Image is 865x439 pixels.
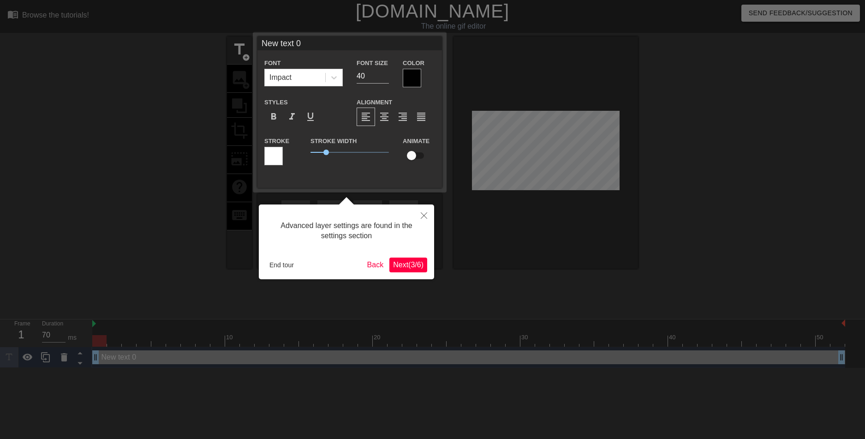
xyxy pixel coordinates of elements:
[266,211,427,251] div: Advanced layer settings are found in the settings section
[389,258,427,272] button: Next
[393,261,424,269] span: Next ( 3 / 6 )
[266,258,298,272] button: End tour
[364,258,388,272] button: Back
[414,204,434,226] button: Close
